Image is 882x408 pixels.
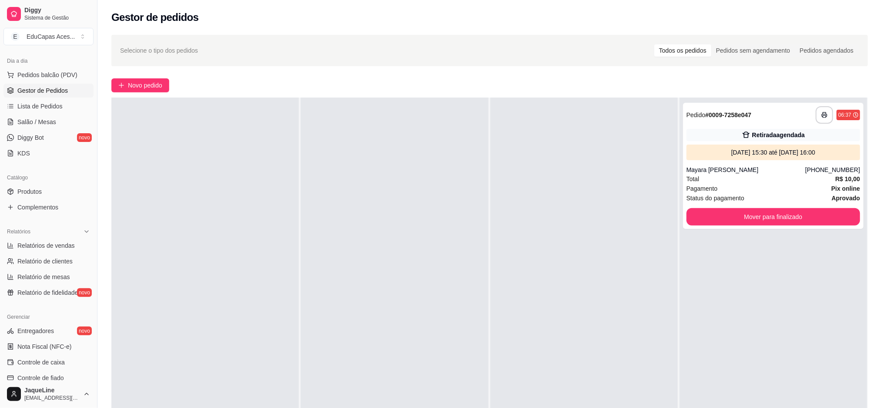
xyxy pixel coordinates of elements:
a: Salão / Mesas [3,115,94,129]
a: Gestor de Pedidos [3,84,94,98]
a: Relatório de clientes [3,254,94,268]
a: Controle de caixa [3,355,94,369]
div: Gerenciar [3,310,94,324]
a: Nota Fiscal (NFC-e) [3,340,94,354]
span: KDS [17,149,30,158]
div: Todos os pedidos [654,44,711,57]
span: Controle de caixa [17,358,65,367]
div: Pedidos agendados [795,44,859,57]
span: Relatórios de vendas [17,241,75,250]
span: Relatório de clientes [17,257,73,266]
strong: Pix online [832,185,860,192]
h2: Gestor de pedidos [111,10,199,24]
button: Pedidos balcão (PDV) [3,68,94,82]
span: Produtos [17,187,42,196]
span: Pagamento [687,184,718,193]
span: Relatórios [7,228,30,235]
button: Novo pedido [111,78,169,92]
span: Gestor de Pedidos [17,86,68,95]
button: Select a team [3,28,94,45]
a: Lista de Pedidos [3,99,94,113]
button: JaqueLine[EMAIL_ADDRESS][DOMAIN_NAME] [3,384,94,405]
span: Complementos [17,203,58,212]
strong: aprovado [832,195,860,202]
span: Selecione o tipo dos pedidos [120,46,198,55]
div: Dia a dia [3,54,94,68]
span: Sistema de Gestão [24,14,90,21]
strong: # 0009-7258e047 [705,111,751,118]
div: Catálogo [3,171,94,185]
a: Diggy Botnovo [3,131,94,145]
span: Pedido [687,111,706,118]
span: Total [687,174,700,184]
a: Controle de fiado [3,371,94,385]
div: 06:37 [838,111,852,118]
span: Diggy Bot [17,133,44,142]
span: Pedidos balcão (PDV) [17,71,77,79]
div: [PHONE_NUMBER] [805,165,860,174]
span: Novo pedido [128,81,162,90]
div: Retirada agendada [752,131,805,139]
a: Relatório de mesas [3,270,94,284]
a: Relatório de fidelidadenovo [3,286,94,300]
span: Relatório de mesas [17,273,70,281]
span: Controle de fiado [17,374,64,382]
button: Mover para finalizado [687,208,860,226]
span: Nota Fiscal (NFC-e) [17,342,71,351]
span: plus [118,82,124,88]
a: Produtos [3,185,94,199]
div: [DATE] 15:30 até [DATE] 16:00 [690,148,857,157]
div: Pedidos sem agendamento [711,44,795,57]
div: Mayara [PERSON_NAME] [687,165,805,174]
span: Salão / Mesas [17,118,56,126]
span: [EMAIL_ADDRESS][DOMAIN_NAME] [24,395,80,401]
a: Relatórios de vendas [3,239,94,253]
a: Complementos [3,200,94,214]
span: Entregadores [17,327,54,335]
strong: R$ 10,00 [835,175,860,182]
a: KDS [3,146,94,160]
span: Lista de Pedidos [17,102,63,111]
span: Diggy [24,7,90,14]
span: E [11,32,20,41]
a: Entregadoresnovo [3,324,94,338]
span: Relatório de fidelidade [17,288,78,297]
span: Status do pagamento [687,193,745,203]
div: EduCapas Aces ... [27,32,75,41]
span: JaqueLine [24,387,80,395]
a: DiggySistema de Gestão [3,3,94,24]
